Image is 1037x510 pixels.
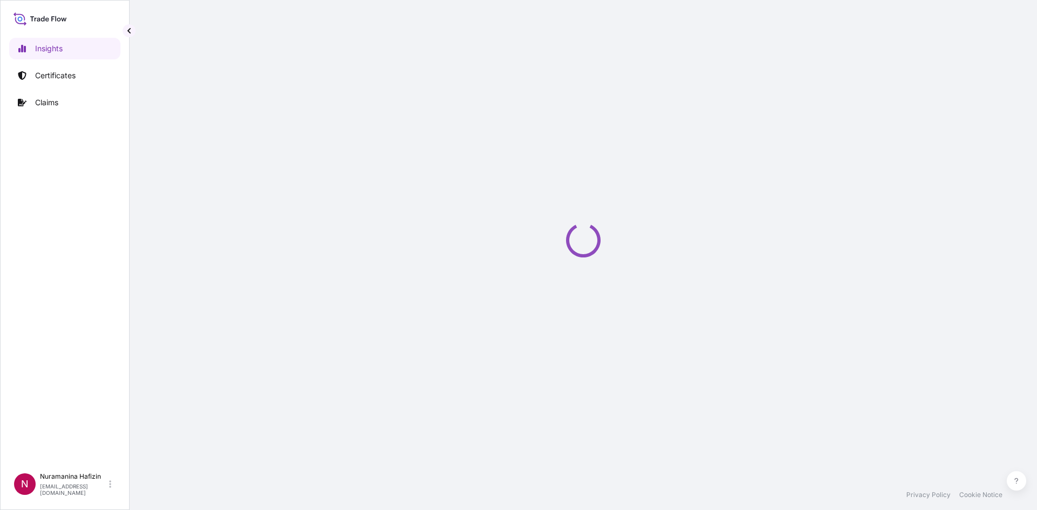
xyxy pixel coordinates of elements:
a: Insights [9,38,120,59]
a: Cookie Notice [959,491,1002,499]
p: Certificates [35,70,76,81]
p: Claims [35,97,58,108]
p: Insights [35,43,63,54]
a: Certificates [9,65,120,86]
a: Privacy Policy [906,491,951,499]
p: [EMAIL_ADDRESS][DOMAIN_NAME] [40,483,107,496]
p: Nuramanina Hafizin [40,472,107,481]
a: Claims [9,92,120,113]
span: N [21,479,29,489]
